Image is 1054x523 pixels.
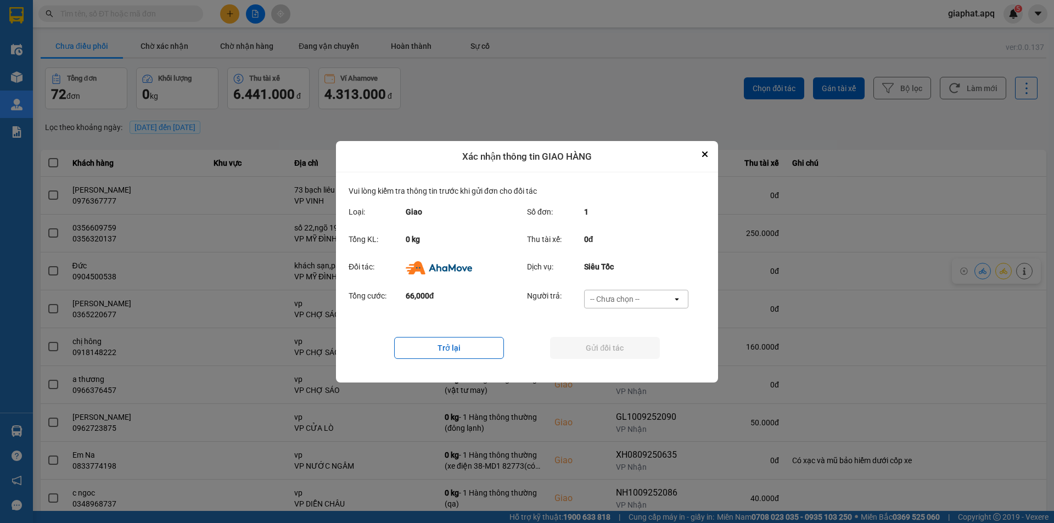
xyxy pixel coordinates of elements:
[698,148,711,161] button: Close
[336,141,718,383] div: dialog
[336,141,718,173] div: Xác nhận thông tin GIAO HÀNG
[349,206,406,218] div: Loại:
[584,206,695,218] div: 1
[406,290,517,308] div: 66,000đ
[527,290,584,308] div: Người trả:
[584,233,695,245] div: 0đ
[51,9,130,44] strong: CHUYỂN PHÁT NHANH AN PHÚ QUÝ
[349,185,705,201] div: Vui lòng kiểm tra thông tin trước khi gửi đơn cho đối tác
[527,206,584,218] div: Số đơn:
[394,337,504,359] button: Trở lại
[141,60,206,71] span: TC1009252075
[584,261,695,274] div: Siêu Tốc
[527,233,584,245] div: Thu tài xế:
[406,261,472,274] img: Ahamove
[6,33,39,87] img: logo
[406,233,517,245] div: 0 kg
[349,261,406,274] div: Đối tác:
[349,233,406,245] div: Tổng KL:
[550,337,660,359] button: Gửi đối tác
[590,294,640,305] div: -- Chưa chọn --
[527,261,584,274] div: Dịch vụ:
[44,47,134,75] span: [GEOGRAPHIC_DATA], [GEOGRAPHIC_DATA] ↔ [GEOGRAPHIC_DATA]
[349,290,406,308] div: Tổng cước:
[46,78,134,89] strong: PHIẾU GỬI HÀNG
[406,206,517,218] div: Giao
[672,295,681,303] svg: open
